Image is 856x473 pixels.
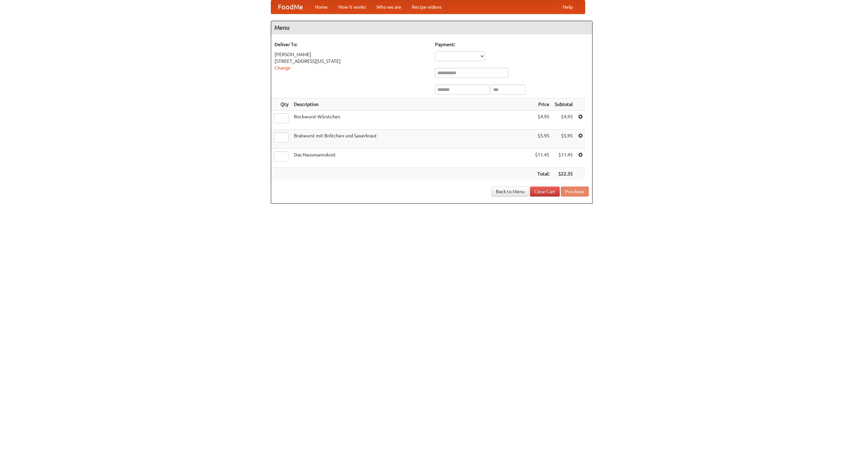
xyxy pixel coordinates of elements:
[310,0,333,14] a: Home
[275,41,428,48] h5: Deliver To:
[371,0,407,14] a: Who we are
[271,0,310,14] a: FoodMe
[552,149,575,168] td: $11.45
[530,187,560,197] a: Clear Cart
[557,0,578,14] a: Help
[532,149,552,168] td: $11.45
[291,98,532,111] th: Description
[532,130,552,149] td: $5.95
[532,111,552,130] td: $4.95
[532,98,552,111] th: Price
[552,130,575,149] td: $5.95
[291,149,532,168] td: Das Hausmannskost
[532,168,552,180] th: Total:
[552,111,575,130] td: $4.95
[291,130,532,149] td: Bratwurst mit Brötchen und Sauerkraut
[275,58,428,65] div: [STREET_ADDRESS][US_STATE]
[435,41,589,48] h5: Payment:
[492,187,529,197] a: Back to Menu
[333,0,371,14] a: How it works
[407,0,447,14] a: Recipe videos
[291,111,532,130] td: Bockwurst Würstchen
[552,168,575,180] th: $22.35
[271,21,592,34] h4: Menu
[561,187,589,197] button: Purchase
[275,65,291,71] a: Change
[275,51,428,58] div: [PERSON_NAME]
[271,98,291,111] th: Qty
[552,98,575,111] th: Subtotal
